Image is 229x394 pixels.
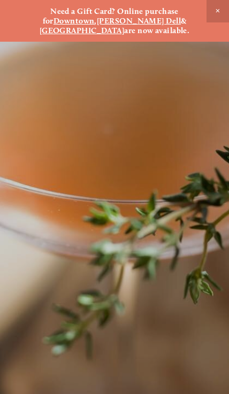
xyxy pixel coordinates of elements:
[94,16,96,26] strong: ,
[97,16,181,26] a: [PERSON_NAME] Dell
[43,6,181,26] strong: Need a Gift Card? Online purchase for
[181,16,186,26] strong: &
[40,26,125,35] a: [GEOGRAPHIC_DATA]
[124,26,189,35] strong: are now available.
[54,16,95,26] a: Downtown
